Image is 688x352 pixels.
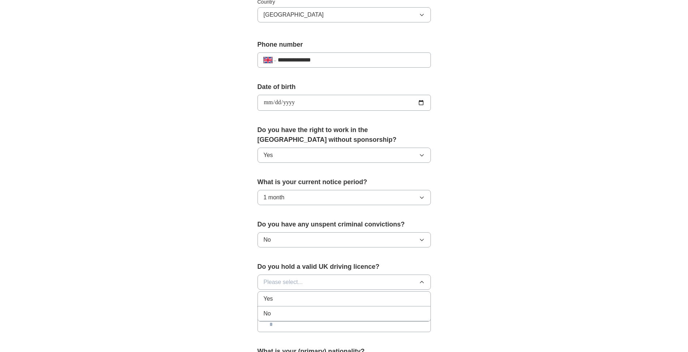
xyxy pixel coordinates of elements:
span: Yes [264,294,273,303]
span: Yes [264,151,273,160]
label: Date of birth [258,82,431,92]
label: Do you have the right to work in the [GEOGRAPHIC_DATA] without sponsorship? [258,125,431,145]
button: No [258,232,431,247]
label: Do you have any unspent criminal convictions? [258,220,431,229]
button: Please select... [258,275,431,290]
span: [GEOGRAPHIC_DATA] [264,10,324,19]
button: 1 month [258,190,431,205]
span: Please select... [264,278,303,287]
span: No [264,236,271,244]
span: No [264,309,271,318]
button: Yes [258,148,431,163]
label: Phone number [258,40,431,50]
button: [GEOGRAPHIC_DATA] [258,7,431,22]
label: What is your current notice period? [258,177,431,187]
label: Do you hold a valid UK driving licence? [258,262,431,272]
span: 1 month [264,193,285,202]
